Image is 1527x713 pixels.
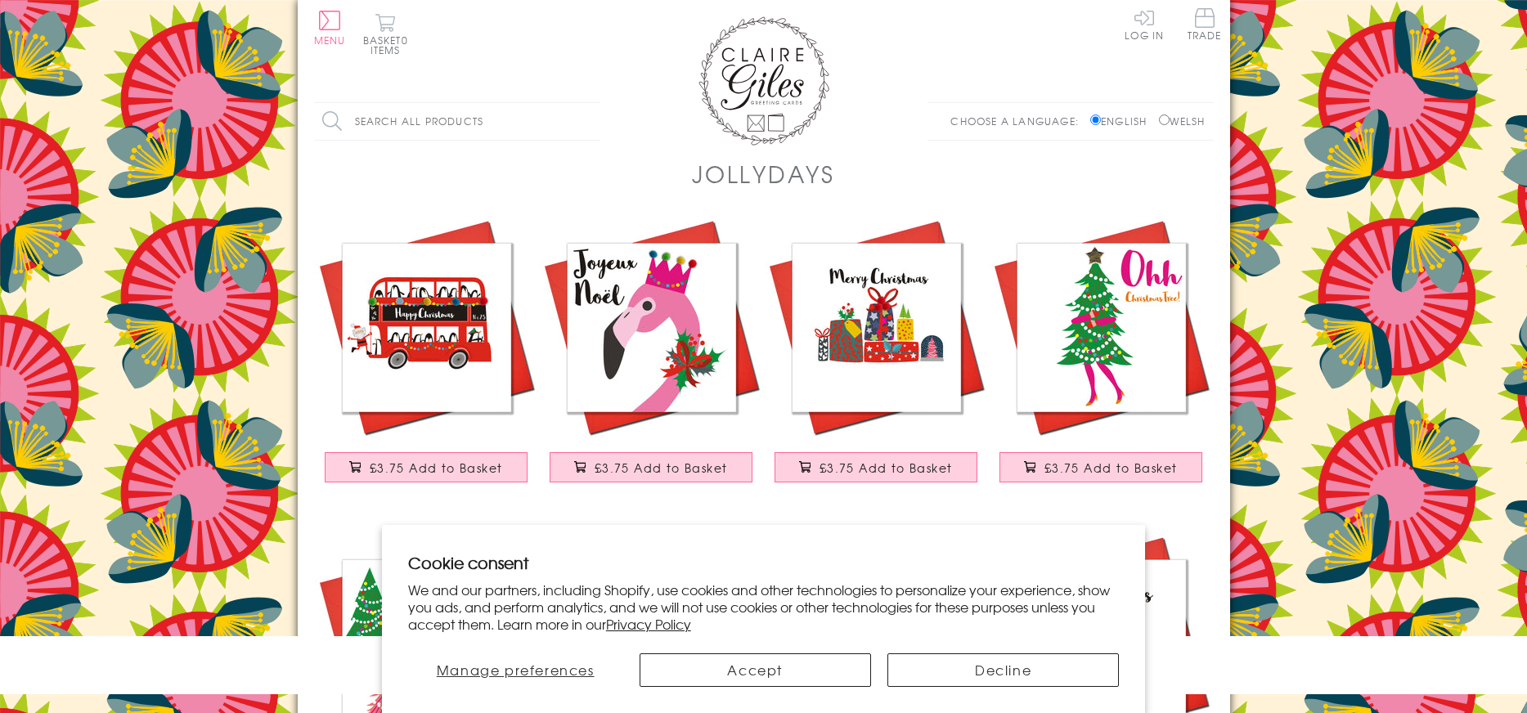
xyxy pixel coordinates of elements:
[640,653,871,687] button: Accept
[989,215,1214,499] a: Christmas Card, Ohh Christmas Tree! Embellished with a shiny padded star £3.75 Add to Basket
[539,215,764,440] img: Christmas Card, Flamingo, Joueux Noel, Embellished with colourful pompoms
[698,16,829,146] img: Claire Giles Greetings Cards
[539,215,764,499] a: Christmas Card, Flamingo, Joueux Noel, Embellished with colourful pompoms £3.75 Add to Basket
[408,653,623,687] button: Manage preferences
[1044,460,1178,476] span: £3.75 Add to Basket
[314,33,346,47] span: Menu
[775,452,977,482] button: £3.75 Add to Basket
[314,103,600,140] input: Search all products
[887,653,1119,687] button: Decline
[1090,114,1155,128] label: English
[1159,114,1170,125] input: Welsh
[989,215,1214,440] img: Christmas Card, Ohh Christmas Tree! Embellished with a shiny padded star
[950,114,1087,128] p: Choose a language:
[314,11,346,45] button: Menu
[363,13,408,55] button: Basket0 items
[1188,8,1222,43] a: Trade
[314,215,539,440] img: Christmas Card, Santa on the Bus, Embellished with colourful pompoms
[437,660,595,679] span: Manage preferences
[764,215,989,440] img: Christmas Card, Pile of Presents, Embellished with colourful pompoms
[595,460,728,476] span: £3.75 Add to Basket
[1159,114,1206,128] label: Welsh
[370,460,503,476] span: £3.75 Add to Basket
[584,103,600,140] input: Search
[314,215,539,499] a: Christmas Card, Santa on the Bus, Embellished with colourful pompoms £3.75 Add to Basket
[820,460,953,476] span: £3.75 Add to Basket
[371,33,408,57] span: 0 items
[1188,8,1222,40] span: Trade
[764,215,989,499] a: Christmas Card, Pile of Presents, Embellished with colourful pompoms £3.75 Add to Basket
[1125,8,1164,40] a: Log In
[325,452,528,482] button: £3.75 Add to Basket
[408,581,1120,632] p: We and our partners, including Shopify, use cookies and other technologies to personalize your ex...
[606,614,691,634] a: Privacy Policy
[999,452,1202,482] button: £3.75 Add to Basket
[550,452,752,482] button: £3.75 Add to Basket
[408,551,1120,574] h2: Cookie consent
[692,157,835,191] h1: JollyDays
[1090,114,1101,125] input: English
